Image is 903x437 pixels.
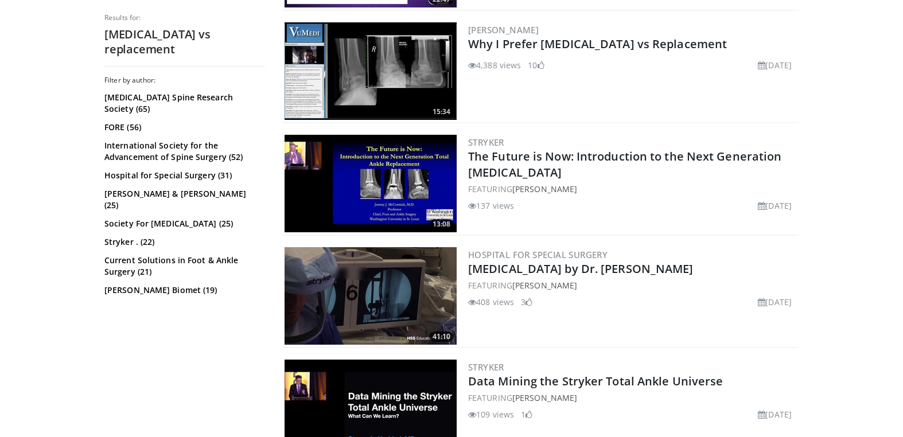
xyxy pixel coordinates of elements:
[285,247,457,345] img: 8511029b-7488-479a-9411-e7a0c43702b4.300x170_q85_crop-smart_upscale.jpg
[429,331,454,342] span: 41:10
[104,27,265,57] h2: [MEDICAL_DATA] vs replacement
[104,76,265,85] h3: Filter by author:
[104,255,262,278] a: Current Solutions in Foot & Ankle Surgery (21)
[468,149,781,180] a: The Future is Now: Introduction to the Next Generation [MEDICAL_DATA]
[468,361,504,373] a: Stryker
[758,408,792,420] li: [DATE]
[468,373,723,389] a: Data Mining the Stryker Total Ankle Universe
[758,59,792,71] li: [DATE]
[468,296,514,308] li: 408 views
[468,408,514,420] li: 109 views
[468,279,796,291] div: FEATURING
[521,408,532,420] li: 1
[104,170,262,181] a: Hospital for Special Surgery (31)
[512,280,577,291] a: [PERSON_NAME]
[104,122,262,133] a: FORE (56)
[512,392,577,403] a: [PERSON_NAME]
[104,188,262,211] a: [PERSON_NAME] & [PERSON_NAME] (25)
[285,135,457,232] a: 13:08
[104,236,262,248] a: Stryker . (22)
[104,140,262,163] a: International Society for the Advancement of Spine Surgery (52)
[468,200,514,212] li: 137 views
[468,24,539,36] a: [PERSON_NAME]
[468,261,694,276] a: [MEDICAL_DATA] by Dr. [PERSON_NAME]
[285,135,457,232] img: 44942687-f77d-4b43-97f3-8b35fd4b88cf.300x170_q85_crop-smart_upscale.jpg
[429,219,454,229] span: 13:08
[104,284,262,296] a: [PERSON_NAME] Biomet (19)
[104,218,262,229] a: Society For [MEDICAL_DATA] (25)
[285,22,457,120] a: 15:34
[468,183,796,195] div: FEATURING
[758,200,792,212] li: [DATE]
[512,184,577,194] a: [PERSON_NAME]
[468,392,796,404] div: FEATURING
[468,59,521,71] li: 4,388 views
[104,92,262,115] a: [MEDICAL_DATA] Spine Research Society (65)
[285,247,457,345] a: 41:10
[521,296,532,308] li: 3
[528,59,544,71] li: 10
[104,13,265,22] p: Results for:
[468,136,504,148] a: Stryker
[758,296,792,308] li: [DATE]
[285,22,457,120] img: tpCz6XmDQFSsDMwX5hMDoxOjB1O5lLKx_1.300x170_q85_crop-smart_upscale.jpg
[429,107,454,117] span: 15:34
[468,249,608,260] a: Hospital for Special Surgery
[468,36,727,52] a: Why I Prefer [MEDICAL_DATA] vs Replacement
